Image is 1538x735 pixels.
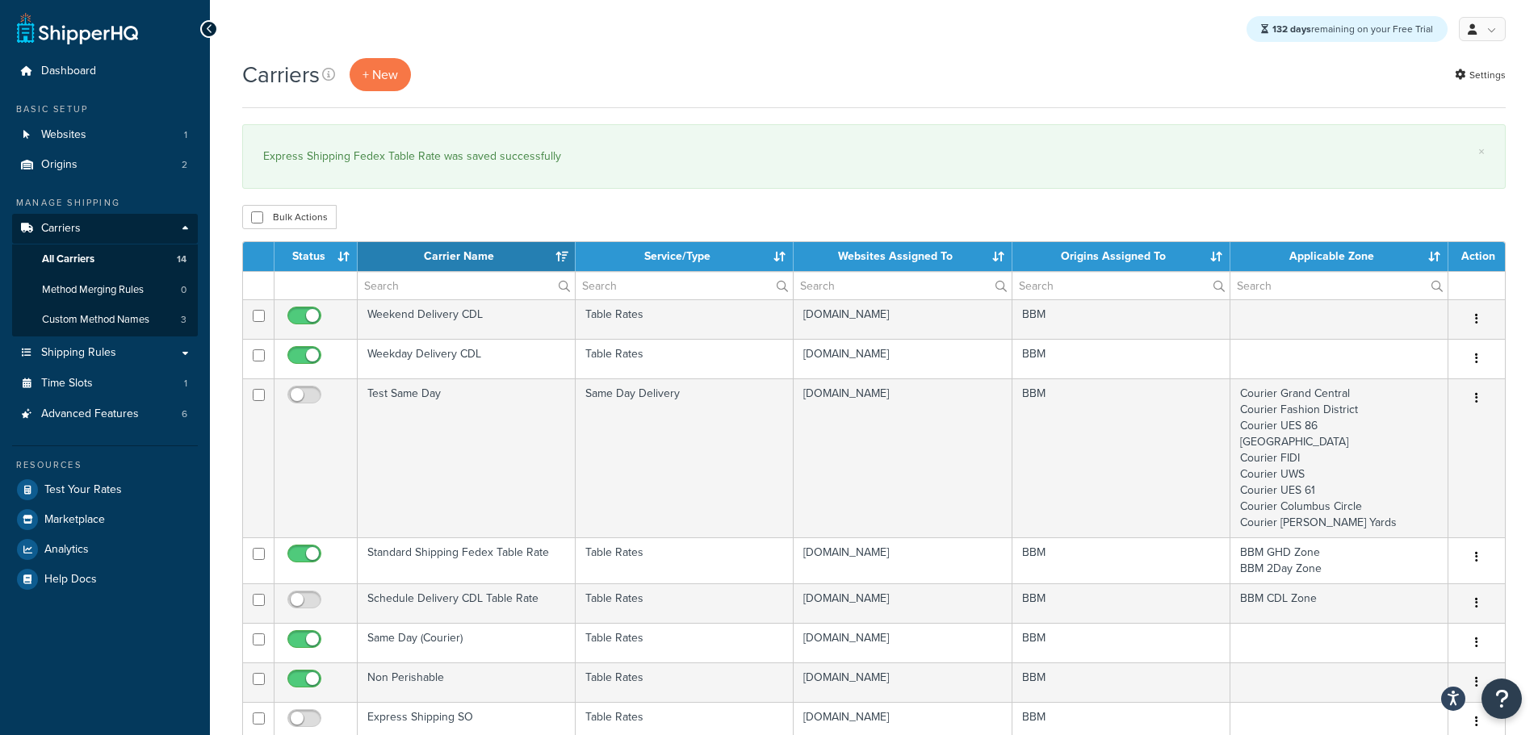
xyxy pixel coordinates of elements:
[263,145,1485,168] div: Express Shipping Fedex Table Rate was saved successfully
[41,158,78,172] span: Origins
[1012,242,1230,271] th: Origins Assigned To: activate to sort column ascending
[41,377,93,390] span: Time Slots
[41,346,116,360] span: Shipping Rules
[576,378,794,537] td: Same Day Delivery
[242,59,320,90] h1: Carriers
[12,244,198,274] li: All Carriers
[12,305,198,335] li: Custom Method Names
[12,369,198,399] li: Time Slots
[181,283,186,297] span: 0
[794,623,1012,662] td: [DOMAIN_NAME]
[576,537,794,583] td: Table Rates
[12,120,198,150] li: Websites
[12,399,198,429] li: Advanced Features
[12,305,198,335] a: Custom Method Names 3
[41,128,86,142] span: Websites
[12,214,198,336] li: Carriers
[576,299,794,339] td: Table Rates
[1012,378,1230,537] td: BBM
[44,513,105,527] span: Marketplace
[358,537,576,583] td: Standard Shipping Fedex Table Rate
[12,214,198,244] a: Carriers
[1448,242,1505,271] th: Action
[42,253,94,266] span: All Carriers
[576,662,794,702] td: Table Rates
[794,583,1012,623] td: [DOMAIN_NAME]
[794,299,1012,339] td: [DOMAIN_NAME]
[576,339,794,378] td: Table Rates
[358,299,576,339] td: Weekend Delivery CDL
[1012,583,1230,623] td: BBM
[350,58,411,91] button: + New
[12,150,198,180] li: Origins
[1478,145,1485,158] a: ×
[1455,64,1506,86] a: Settings
[182,407,187,421] span: 6
[12,458,198,472] div: Resources
[41,222,81,236] span: Carriers
[1012,299,1230,339] td: BBM
[44,543,89,557] span: Analytics
[12,505,198,534] a: Marketplace
[794,242,1012,271] th: Websites Assigned To: activate to sort column ascending
[1230,583,1448,623] td: BBM CDL Zone
[794,662,1012,702] td: [DOMAIN_NAME]
[17,12,138,44] a: ShipperHQ Home
[1012,662,1230,702] td: BBM
[1012,623,1230,662] td: BBM
[274,242,358,271] th: Status: activate to sort column ascending
[1012,339,1230,378] td: BBM
[12,565,198,594] a: Help Docs
[12,399,198,429] a: Advanced Features 6
[12,369,198,399] a: Time Slots 1
[184,377,187,390] span: 1
[12,475,198,504] a: Test Your Rates
[358,242,576,271] th: Carrier Name: activate to sort column ascending
[182,158,187,172] span: 2
[358,378,576,537] td: Test Same Day
[1230,537,1448,583] td: BBM GHD Zone BBM 2Day Zone
[576,623,794,662] td: Table Rates
[576,272,793,299] input: Search
[12,244,198,274] a: All Carriers 14
[576,242,794,271] th: Service/Type: activate to sort column ascending
[794,272,1011,299] input: Search
[12,150,198,180] a: Origins 2
[794,339,1012,378] td: [DOMAIN_NAME]
[181,313,186,327] span: 3
[358,272,575,299] input: Search
[44,573,97,587] span: Help Docs
[12,275,198,305] li: Method Merging Rules
[12,102,198,116] div: Basic Setup
[358,662,576,702] td: Non Perishable
[12,56,198,86] a: Dashboard
[1230,378,1448,537] td: Courier Grand Central Courier Fashion District Courier UES 86 [GEOGRAPHIC_DATA] Courier FIDI Cour...
[576,583,794,623] td: Table Rates
[184,128,187,142] span: 1
[1230,242,1448,271] th: Applicable Zone: activate to sort column ascending
[1247,16,1448,42] div: remaining on your Free Trial
[358,623,576,662] td: Same Day (Courier)
[41,65,96,78] span: Dashboard
[1012,537,1230,583] td: BBM
[12,196,198,210] div: Manage Shipping
[44,483,122,497] span: Test Your Rates
[1272,22,1311,36] strong: 132 days
[1481,679,1522,719] button: Open Resource Center
[42,313,149,327] span: Custom Method Names
[242,205,337,229] button: Bulk Actions
[12,338,198,368] a: Shipping Rules
[358,339,576,378] td: Weekday Delivery CDL
[1012,272,1230,299] input: Search
[12,535,198,564] a: Analytics
[794,378,1012,537] td: [DOMAIN_NAME]
[42,283,144,297] span: Method Merging Rules
[12,275,198,305] a: Method Merging Rules 0
[41,407,139,421] span: Advanced Features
